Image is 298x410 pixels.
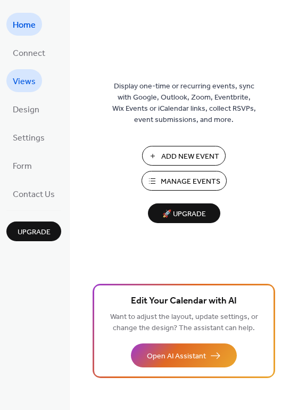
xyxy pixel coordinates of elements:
span: Connect [13,45,45,62]
span: Add New Event [161,151,219,162]
button: Add New Event [142,146,226,166]
span: Open AI Assistant [147,351,206,362]
span: Settings [13,130,45,146]
a: Design [6,97,46,120]
button: Upgrade [6,222,61,241]
a: Form [6,154,38,177]
span: Edit Your Calendar with AI [131,294,237,309]
span: Want to adjust the layout, update settings, or change the design? The assistant can help. [110,310,258,335]
span: Contact Us [13,186,55,203]
a: Views [6,69,42,92]
span: Design [13,102,39,118]
span: Display one-time or recurring events, sync with Google, Outlook, Zoom, Eventbrite, Wix Events or ... [112,81,256,126]
span: Views [13,73,36,90]
a: Home [6,13,42,36]
span: Home [13,17,36,34]
span: Upgrade [18,227,51,238]
span: Manage Events [161,176,220,187]
span: Form [13,158,32,175]
button: Open AI Assistant [131,343,237,367]
button: 🚀 Upgrade [148,203,220,223]
a: Connect [6,41,52,64]
a: Settings [6,126,51,149]
span: 🚀 Upgrade [154,207,214,222]
button: Manage Events [142,171,227,191]
a: Contact Us [6,182,61,205]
